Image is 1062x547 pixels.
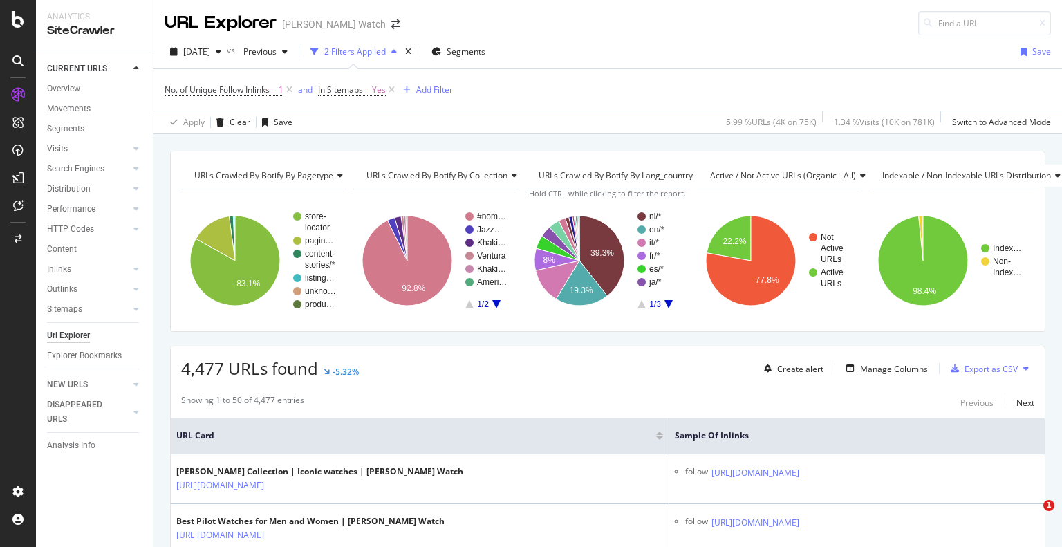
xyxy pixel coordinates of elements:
[272,84,277,95] span: =
[47,162,129,176] a: Search Engines
[47,142,68,156] div: Visits
[685,515,708,530] div: follow
[47,222,94,237] div: HTTP Codes
[821,268,844,277] text: Active
[1015,500,1048,533] iframe: Intercom live chat
[230,116,250,128] div: Clear
[333,366,359,378] div: -5.32%
[426,41,491,63] button: Segments
[194,169,333,181] span: URLs Crawled By Botify By pagetype
[176,515,445,528] div: Best Pilot Watches for Men and Women | [PERSON_NAME] Watch
[47,11,142,23] div: Analytics
[282,17,386,31] div: [PERSON_NAME] Watch
[47,262,129,277] a: Inlinks
[756,275,779,285] text: 77.8%
[477,264,506,274] text: Khaki…
[47,282,129,297] a: Outlinks
[47,182,129,196] a: Distribution
[675,429,1018,442] span: Sample of Inlinks
[882,169,1051,181] span: Indexable / Non-Indexable URLs distribution
[183,116,205,128] div: Apply
[47,202,95,216] div: Performance
[47,282,77,297] div: Outlinks
[860,363,928,375] div: Manage Columns
[298,83,313,96] button: and
[834,116,935,128] div: 1.34 % Visits ( 10K on 781K )
[47,398,129,427] a: DISAPPEARED URLS
[1016,397,1034,409] div: Next
[305,286,336,296] text: unkno…
[477,212,506,221] text: #nom…
[960,394,994,411] button: Previous
[47,349,143,363] a: Explorer Bookmarks
[685,465,708,480] div: follow
[305,273,335,283] text: listing…
[398,82,453,98] button: Add Filter
[477,277,507,287] text: Ameri…
[1015,41,1051,63] button: Save
[305,249,335,259] text: content-
[416,84,453,95] div: Add Filter
[869,201,1032,321] div: A chart.
[47,82,143,96] a: Overview
[165,11,277,35] div: URL Explorer
[47,378,88,392] div: NEW URLS
[47,82,80,96] div: Overview
[477,225,503,234] text: Jazz…
[529,188,686,198] span: Hold CTRL while clicking to filter the report.
[353,201,516,321] svg: A chart.
[305,223,330,232] text: locator
[1016,394,1034,411] button: Next
[181,201,344,321] svg: A chart.
[47,242,143,257] a: Content
[47,398,117,427] div: DISAPPEARED URLS
[176,429,653,442] span: URL Card
[47,349,122,363] div: Explorer Bookmarks
[318,84,363,95] span: In Sitemaps
[176,528,264,542] a: [URL][DOMAIN_NAME]
[402,284,425,293] text: 92.8%
[236,279,260,288] text: 83.1%
[165,111,205,133] button: Apply
[305,299,335,309] text: produ…
[711,516,799,530] a: [URL][DOMAIN_NAME]
[165,84,270,95] span: No. of Unique Follow Inlinks
[993,268,1021,277] text: Index…
[947,111,1051,133] button: Switch to Advanced Mode
[274,116,292,128] div: Save
[726,116,817,128] div: 5.99 % URLs ( 4K on 75K )
[47,438,95,453] div: Analysis Info
[165,41,227,63] button: [DATE]
[758,358,823,380] button: Create alert
[945,358,1018,380] button: Export as CSV
[1032,46,1051,57] div: Save
[710,169,856,181] span: Active / Not Active URLs (organic - all)
[707,165,877,187] h4: Active / Not Active URLs
[711,466,799,480] a: [URL][DOMAIN_NAME]
[536,165,714,187] h4: URLs Crawled By Botify By lang_country
[47,142,129,156] a: Visits
[913,286,936,296] text: 98.4%
[305,41,402,63] button: 2 Filters Applied
[47,162,104,176] div: Search Engines
[211,111,250,133] button: Clear
[697,201,860,321] svg: A chart.
[477,238,506,248] text: Khaki…
[305,212,326,221] text: store-
[305,260,335,270] text: stories/*
[47,62,129,76] a: CURRENT URLS
[477,251,506,261] text: Ventura
[47,23,142,39] div: SiteCrawler
[324,46,386,57] div: 2 Filters Applied
[279,80,283,100] span: 1
[47,202,129,216] a: Performance
[47,62,107,76] div: CURRENT URLS
[238,46,277,57] span: Previous
[176,479,264,492] a: [URL][DOMAIN_NAME]
[365,84,370,95] span: =
[952,116,1051,128] div: Switch to Advanced Mode
[777,363,823,375] div: Create alert
[257,111,292,133] button: Save
[47,122,84,136] div: Segments
[539,169,693,181] span: URLs Crawled By Botify By lang_country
